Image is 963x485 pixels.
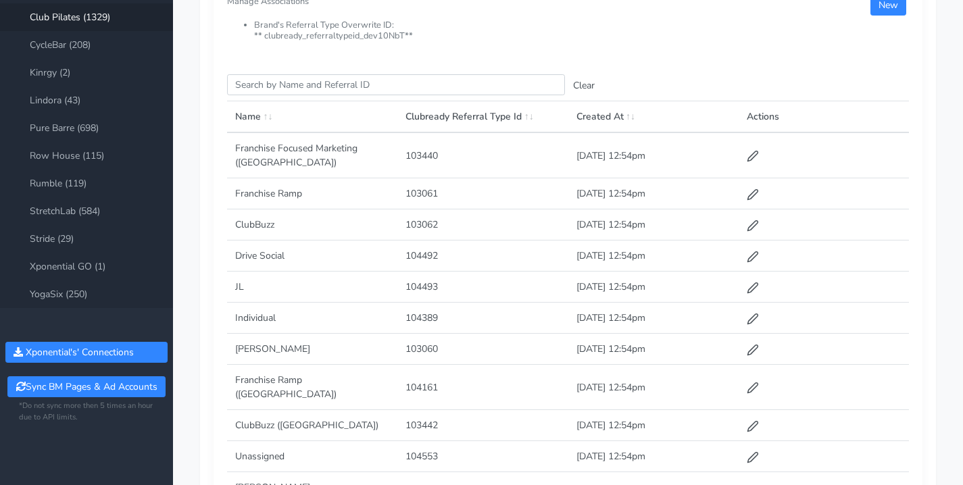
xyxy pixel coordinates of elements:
[568,303,739,334] td: [DATE] 12:54pm
[739,101,909,133] th: Actions
[568,132,739,178] td: [DATE] 12:54pm
[397,132,568,178] td: 103440
[397,441,568,472] td: 104553
[254,20,909,41] li: Brand's Referral Type Overwrite ID: ** clubready_referraltypeid_ dev10NbT **
[227,334,397,365] td: [PERSON_NAME]
[397,410,568,441] td: 103442
[568,178,739,209] td: [DATE] 12:54pm
[568,410,739,441] td: [DATE] 12:54pm
[227,74,565,95] input: enter text you want to search
[397,178,568,209] td: 103061
[397,272,568,303] td: 104493
[568,101,739,133] th: Created At
[568,240,739,272] td: [DATE] 12:54pm
[568,365,739,410] td: [DATE] 12:54pm
[397,365,568,410] td: 104161
[7,376,165,397] button: Sync BM Pages & Ad Accounts
[565,75,603,96] button: Clear
[227,132,397,178] td: Franchise Focused Marketing ([GEOGRAPHIC_DATA])
[227,209,397,240] td: ClubBuzz
[19,401,154,424] small: *Do not sync more then 5 times an hour due to API limits.
[227,178,397,209] td: Franchise Ramp
[397,334,568,365] td: 103060
[227,101,397,133] th: Name
[397,303,568,334] td: 104389
[227,410,397,441] td: ClubBuzz ([GEOGRAPHIC_DATA])
[227,240,397,272] td: Drive Social
[227,365,397,410] td: Franchise Ramp ([GEOGRAPHIC_DATA])
[227,303,397,334] td: Individual
[397,101,568,133] th: Clubready Referral Type Id
[397,209,568,240] td: 103062
[5,342,168,363] button: Xponential's' Connections
[568,209,739,240] td: [DATE] 12:54pm
[568,441,739,472] td: [DATE] 12:54pm
[227,441,397,472] td: Unassigned
[227,272,397,303] td: JL
[568,334,739,365] td: [DATE] 12:54pm
[568,272,739,303] td: [DATE] 12:54pm
[397,240,568,272] td: 104492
